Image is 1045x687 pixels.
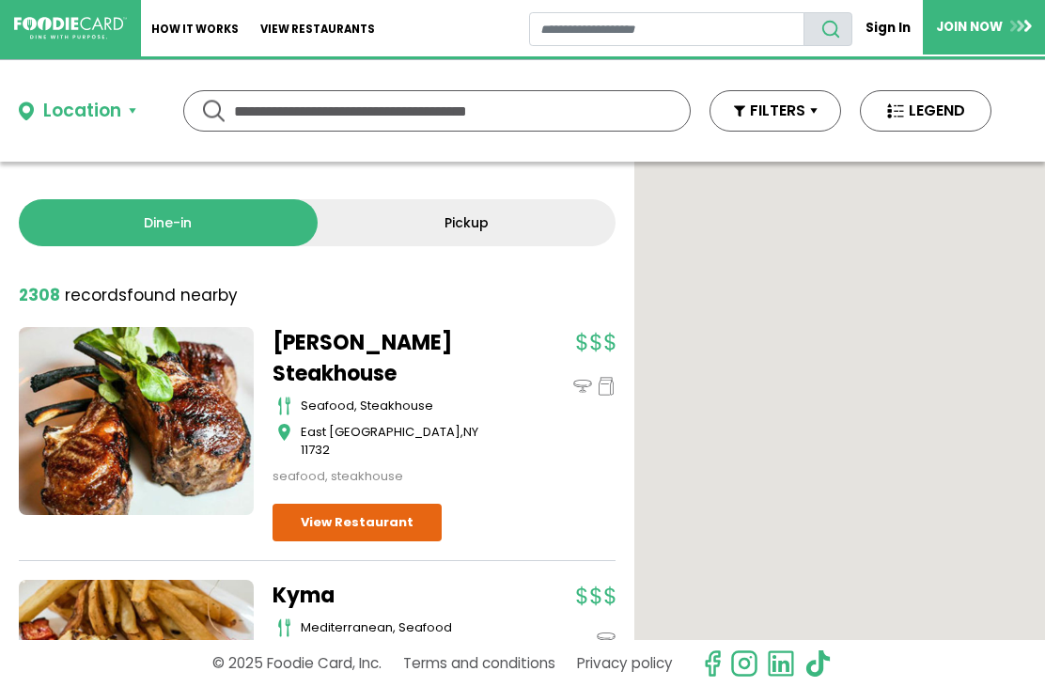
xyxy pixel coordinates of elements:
a: Sign In [852,11,923,44]
img: tiktok.svg [803,649,832,678]
p: © 2025 Foodie Card, Inc. [212,647,382,679]
button: FILTERS [710,90,841,132]
img: map_icon.svg [277,423,291,442]
a: [PERSON_NAME] Steakhouse [273,327,507,389]
span: NY [463,423,478,441]
button: LEGEND [860,90,991,132]
a: Dine-in [19,199,318,246]
img: dinein_icon.svg [597,630,616,648]
div: seafood, steakhouse [301,397,507,415]
img: pickup_icon.svg [597,377,616,396]
button: Location [19,98,136,125]
img: linkedin.svg [767,649,795,678]
img: FoodieCard; Eat, Drink, Save, Donate [14,17,127,39]
svg: check us out on facebook [698,649,726,678]
strong: 2308 [19,284,60,306]
span: records [65,284,127,306]
div: found nearby [19,284,238,308]
div: mediterranean, seafood [301,618,507,637]
div: seafood, steakhouse [273,467,507,486]
img: dinein_icon.svg [573,377,592,396]
span: East [GEOGRAPHIC_DATA] [301,423,460,441]
button: search [803,12,852,46]
a: Pickup [318,199,616,246]
img: cutlery_icon.svg [277,618,291,637]
span: 11732 [301,441,330,459]
img: cutlery_icon.svg [277,397,291,415]
a: View Restaurant [273,504,442,541]
div: Location [43,98,121,125]
a: Privacy policy [577,647,673,679]
a: Kyma [273,580,507,611]
input: restaurant search [529,12,805,46]
div: , [301,423,507,460]
a: Terms and conditions [403,647,555,679]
